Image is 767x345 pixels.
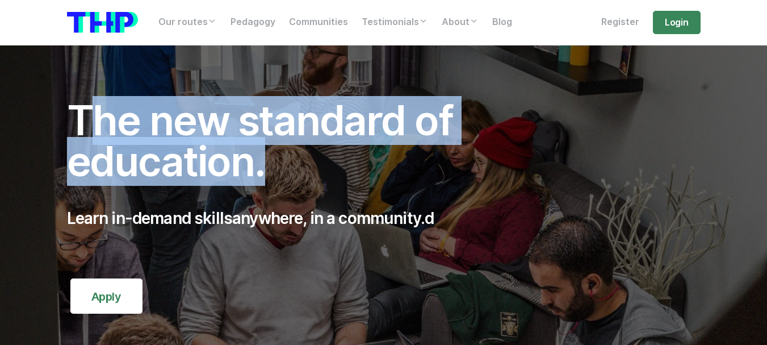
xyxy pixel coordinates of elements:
[224,11,282,34] a: Pedagogy
[91,290,121,304] font: Apply
[653,11,700,34] a: Login
[303,209,425,228] font: , in a community.
[362,16,419,27] font: Testimonials
[665,17,688,28] font: Login
[67,96,453,186] font: The new standard of education.
[289,16,348,27] font: Communities
[435,11,485,34] a: About
[282,11,355,34] a: Communities
[492,16,512,27] font: Blog
[355,11,435,34] a: Testimonials
[70,279,142,314] a: Apply
[601,16,639,27] font: Register
[158,16,208,27] font: Our routes
[67,209,233,228] font: Learn in-demand skills
[425,209,434,228] span: d
[230,16,275,27] font: Pedagogy
[67,12,138,33] img: logo
[232,209,303,228] font: anywhere
[594,11,646,34] a: Register
[485,11,519,34] a: Blog
[442,16,470,27] font: About
[152,11,224,34] a: Our routes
